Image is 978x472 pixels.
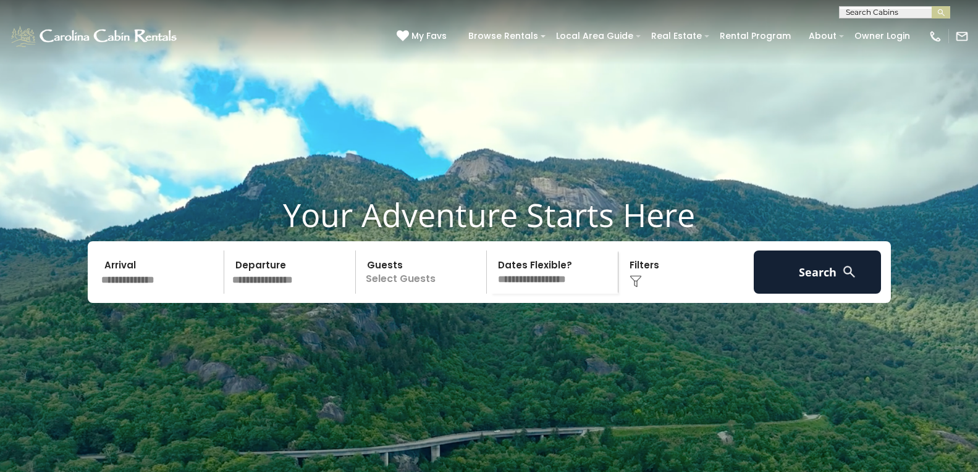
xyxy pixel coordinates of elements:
img: filter--v1.png [630,275,642,288]
img: search-regular-white.png [841,264,857,279]
img: phone-regular-white.png [929,30,942,43]
a: Local Area Guide [550,27,639,46]
img: mail-regular-white.png [955,30,969,43]
button: Search [754,250,882,294]
a: Browse Rentals [462,27,544,46]
a: My Favs [397,30,450,43]
span: My Favs [411,30,447,43]
a: About [803,27,843,46]
a: Rental Program [714,27,797,46]
a: Real Estate [645,27,708,46]
img: White-1-1-2.png [9,24,180,49]
p: Select Guests [360,250,487,294]
a: Owner Login [848,27,916,46]
h1: Your Adventure Starts Here [9,196,969,234]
